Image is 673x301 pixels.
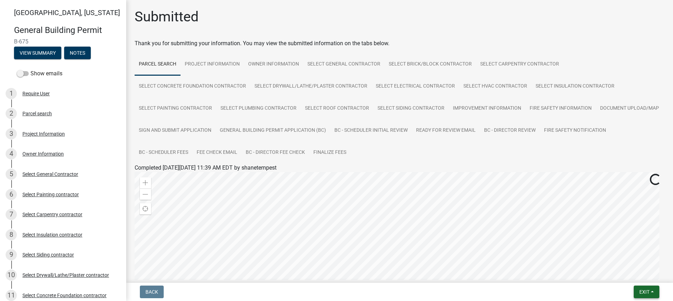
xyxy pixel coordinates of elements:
[6,128,17,139] div: 3
[140,286,164,298] button: Back
[140,189,151,200] div: Zoom out
[373,97,449,120] a: Select Siding contractor
[639,289,650,295] span: Exit
[459,75,531,98] a: Select HVAC Contractor
[22,232,82,237] div: Select Insulation contractor
[6,88,17,99] div: 1
[6,269,17,281] div: 10
[216,119,330,142] a: General Building Permit Application (BC)
[14,8,120,17] span: [GEOGRAPHIC_DATA], [US_STATE]
[525,97,596,120] a: Fire Safety Information
[596,97,663,120] a: Document Upload/Map
[14,25,121,35] h4: General Building Permit
[22,131,65,136] div: Project Information
[216,97,301,120] a: Select Plumbing contractor
[303,53,385,76] a: Select General Contractor
[385,53,476,76] a: Select Brick/Block Contractor
[145,289,158,295] span: Back
[140,203,151,214] div: Find my location
[14,38,112,45] span: B-675
[244,53,303,76] a: Owner Information
[309,142,351,164] a: Finalize Fees
[6,229,17,240] div: 8
[135,75,250,98] a: Select Concrete Foundation contractor
[135,97,216,120] a: Select Painting contractor
[531,75,619,98] a: Select Insulation contractor
[6,169,17,180] div: 5
[6,148,17,159] div: 4
[22,172,78,177] div: Select General Contractor
[17,69,62,78] label: Show emails
[135,164,277,171] span: Completed [DATE][DATE] 11:39 AM EDT by shanetempest
[540,119,610,142] a: Fire Safety Notification
[135,39,665,48] div: Thank you for submitting your information. You may view the submitted information on the tabs below.
[14,47,61,59] button: View Summary
[22,91,50,96] div: Require User
[476,53,563,76] a: Select Carpentry contractor
[634,286,659,298] button: Exit
[192,142,242,164] a: Fee Check Email
[480,119,540,142] a: BC - Director Review
[412,119,480,142] a: Ready for Review Email
[14,50,61,56] wm-modal-confirm: Summary
[22,212,82,217] div: Select Carpentry contractor
[135,142,192,164] a: BC - Scheduler Fees
[301,97,373,120] a: Select Roof contractor
[135,53,181,76] a: Parcel search
[330,119,412,142] a: BC - Scheduler Initial Review
[6,189,17,200] div: 6
[64,47,91,59] button: Notes
[242,142,309,164] a: BC - Director Fee Check
[135,8,199,25] h1: Submitted
[135,119,216,142] a: Sign and Submit Application
[140,177,151,189] div: Zoom in
[6,209,17,220] div: 7
[22,273,109,278] div: Select Drywall/Lathe/Plaster contractor
[6,108,17,119] div: 2
[22,151,64,156] div: Owner Information
[372,75,459,98] a: Select Electrical contractor
[22,293,107,298] div: Select Concrete Foundation contractor
[64,50,91,56] wm-modal-confirm: Notes
[22,192,79,197] div: Select Painting contractor
[181,53,244,76] a: Project Information
[6,290,17,301] div: 11
[22,252,74,257] div: Select Siding contractor
[449,97,525,120] a: Improvement Information
[250,75,372,98] a: Select Drywall/Lathe/Plaster contractor
[6,249,17,260] div: 9
[22,111,52,116] div: Parcel search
